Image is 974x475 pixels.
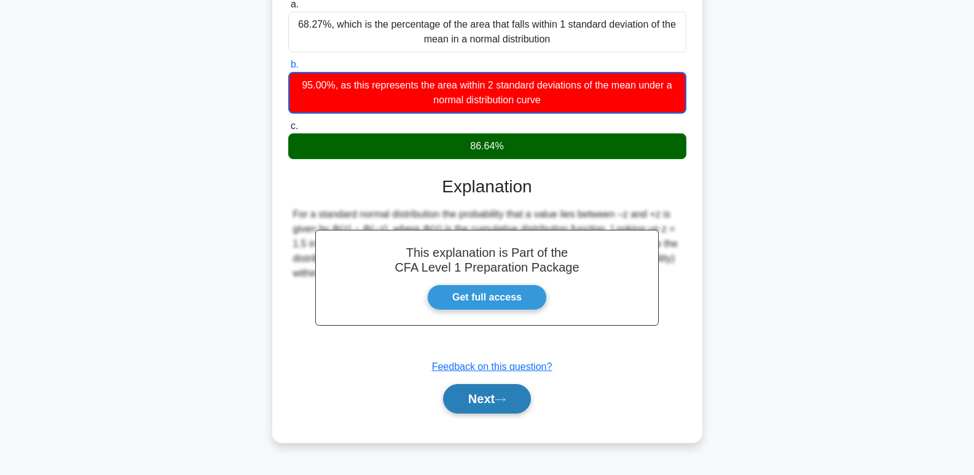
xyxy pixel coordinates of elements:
[288,12,686,52] div: 68.27%, which is the percentage of the area that falls within 1 standard deviation of the mean in...
[293,207,681,281] div: For a standard normal distribution the probability that a value lies between –z and +z is given b...
[443,384,531,414] button: Next
[291,120,298,131] span: c.
[432,361,552,372] a: Feedback on this question?
[291,59,299,69] span: b.
[288,133,686,159] div: 86.64%
[427,285,547,310] a: Get full access
[288,72,686,114] div: 95.00%, as this represents the area within 2 standard deviations of the mean under a normal distr...
[296,176,679,197] h3: Explanation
